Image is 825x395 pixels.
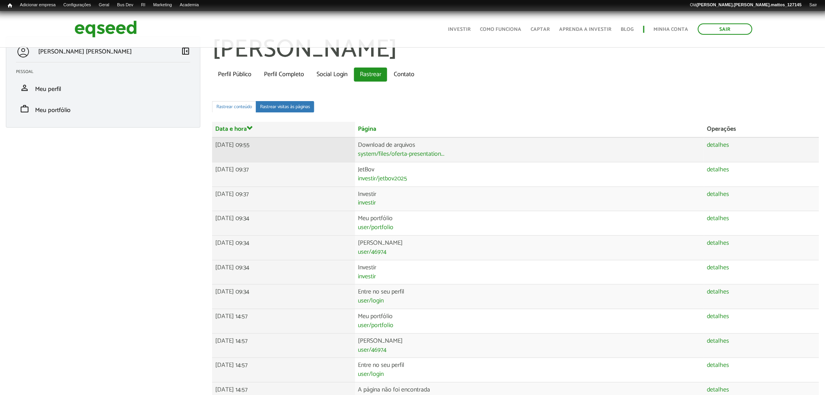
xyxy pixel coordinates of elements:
a: system/files/oferta-presentation... [358,151,445,157]
a: Blog [621,27,634,32]
a: detalhes [707,313,729,320]
a: detalhes [707,142,729,148]
a: user/portfolio [358,322,394,329]
a: Rastrear conteúdo [212,101,256,112]
a: RI [137,2,149,8]
a: Contato [388,68,420,82]
a: Minha conta [654,27,689,32]
td: [DATE] 09:55 [212,137,355,162]
a: investir [358,274,376,280]
a: detalhes [707,240,729,246]
a: investir [358,200,376,206]
td: [PERSON_NAME] [355,235,704,260]
a: workMeu portfólio [16,104,190,114]
span: Início [8,3,12,8]
img: EqSeed [74,19,137,39]
h2: Pessoal [16,69,196,74]
a: Como funciona [480,27,522,32]
td: [DATE] 09:34 [212,260,355,285]
a: detalhes [707,167,729,173]
a: Data e hora [215,125,253,132]
a: Colapsar menu [181,46,190,57]
td: Meu portfólio [355,211,704,236]
th: Operações [704,122,819,137]
td: [DATE] 14:57 [212,309,355,334]
span: left_panel_close [181,46,190,56]
span: Meu portfólio [35,105,71,116]
td: Entre no seu perfil [355,358,704,383]
a: Rastrear [354,68,387,82]
a: Marketing [149,2,176,8]
a: Investir [448,27,471,32]
a: detalhes [707,215,729,222]
a: Rastrear visitas às páginas [256,101,314,112]
span: person [20,83,29,93]
a: user/46974 [358,347,387,353]
td: [DATE] 09:34 [212,211,355,236]
a: Academia [176,2,203,8]
td: [DATE] 09:37 [212,187,355,211]
a: Adicionar empresa [16,2,60,8]
td: [DATE] 14:57 [212,333,355,358]
a: Sair [698,23,752,35]
td: [DATE] 09:34 [212,235,355,260]
td: [DATE] 09:34 [212,285,355,309]
span: work [20,104,29,114]
td: [PERSON_NAME] [355,333,704,358]
a: Geral [95,2,113,8]
strong: [PERSON_NAME].[PERSON_NAME].mattos_127145 [697,2,802,7]
a: user/login [358,298,384,304]
a: Aprenda a investir [559,27,612,32]
a: detalhes [707,191,729,197]
a: Início [4,2,16,9]
a: Sair [806,2,821,8]
a: detalhes [707,387,729,393]
a: detalhes [707,289,729,295]
a: Captar [531,27,550,32]
td: JetBov [355,162,704,187]
a: detalhes [707,265,729,271]
a: investir/jetbov2025 [358,176,407,182]
a: personMeu perfil [16,83,190,93]
td: Meu portfólio [355,309,704,334]
li: Meu portfólio [10,98,196,119]
a: Bus Dev [113,2,137,8]
a: Olá[PERSON_NAME].[PERSON_NAME].mattos_127145 [686,2,806,8]
td: Investir [355,187,704,211]
span: Meu perfil [35,84,61,94]
td: Entre no seu perfil [355,285,704,309]
p: [PERSON_NAME] [PERSON_NAME] [38,48,132,55]
td: [DATE] 14:57 [212,358,355,383]
a: Social Login [311,68,353,82]
a: Perfil Completo [258,68,310,82]
td: Investir [355,260,704,285]
td: [DATE] 09:37 [212,162,355,187]
a: user/login [358,371,384,377]
a: Página [358,126,377,132]
a: Perfil Público [212,68,257,82]
a: Configurações [60,2,95,8]
td: Download de arquivos [355,137,704,162]
li: Meu perfil [10,77,196,98]
a: detalhes [707,362,729,368]
a: user/46974 [358,249,387,255]
a: user/portfolio [358,224,394,231]
h1: [PERSON_NAME] [212,36,819,64]
a: detalhes [707,338,729,344]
